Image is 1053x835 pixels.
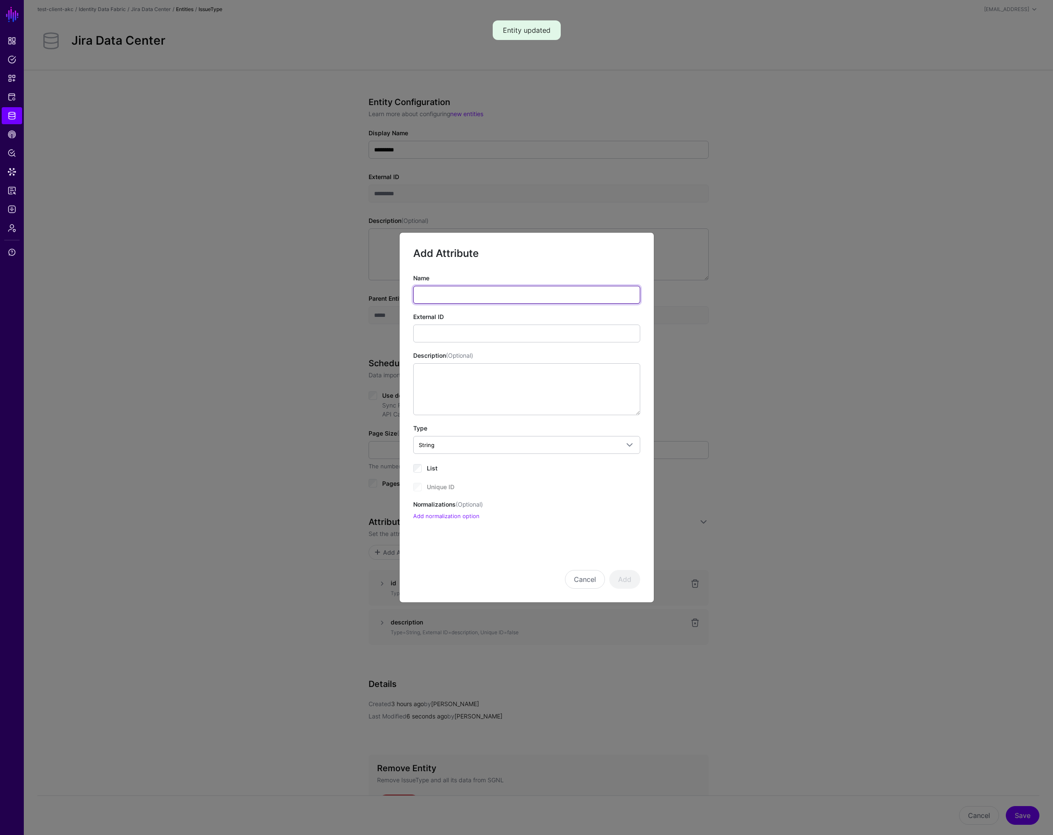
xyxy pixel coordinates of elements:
[413,513,480,519] a: Add normalization option
[446,352,473,359] span: (Optional)
[413,500,483,509] label: Normalizations
[493,20,561,40] div: Entity updated
[427,465,437,472] span: List
[413,424,427,433] label: Type
[413,351,473,360] label: Description
[419,442,434,448] span: String
[413,312,444,321] label: External ID
[413,274,429,282] label: Name
[427,483,454,490] span: Unique ID
[456,501,483,508] span: (Optional)
[413,246,640,261] h2: Add Attribute
[565,570,605,589] button: Cancel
